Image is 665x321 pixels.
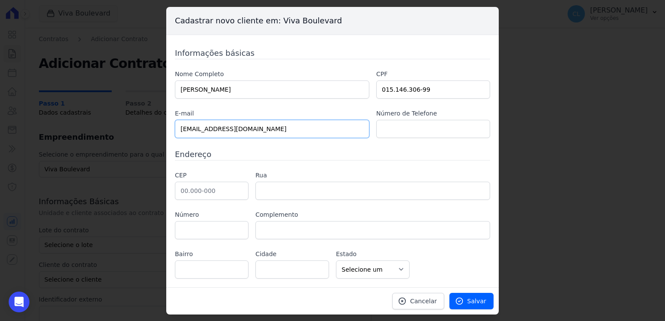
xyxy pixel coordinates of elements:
[175,182,249,200] input: 00.000-000
[9,292,29,312] div: Open Intercom Messenger
[175,250,249,259] label: Bairro
[175,210,249,219] label: Número
[255,250,329,259] label: Cidade
[166,7,499,35] h3: Cadastrar novo cliente em: Viva Boulevard
[336,250,410,259] label: Estado
[255,210,490,219] label: Complemento
[392,293,444,309] a: Cancelar
[175,109,369,118] label: E-mail
[376,109,490,118] label: Número de Telefone
[175,70,369,79] label: Nome Completo
[467,297,486,305] span: Salvar
[175,148,490,160] h3: Endereço
[255,171,490,180] label: Rua
[175,171,249,180] label: CEP
[410,297,437,305] span: Cancelar
[175,47,490,59] h3: Informações básicas
[376,70,490,79] label: CPF
[449,293,494,309] a: Salvar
